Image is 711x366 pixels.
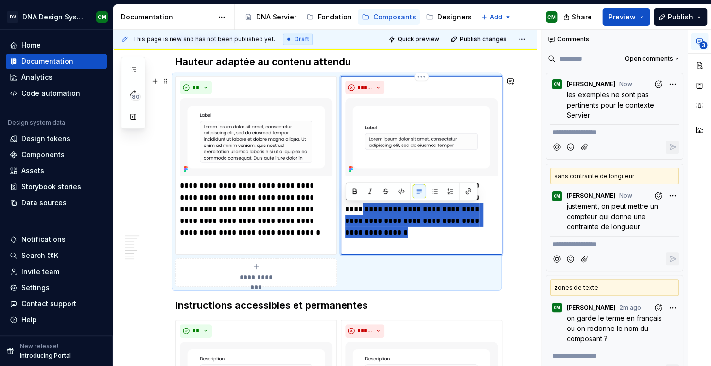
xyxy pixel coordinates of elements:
[358,9,420,25] a: Composants
[373,12,416,22] div: Composants
[345,98,498,176] img: 9b238c68-a5fa-4de8-ac1e-751232a8c20b.png
[554,192,560,200] div: CM
[666,189,679,202] button: More
[578,252,591,265] button: Attach files
[133,36,275,43] span: This page is new and has not been published yet.
[21,315,37,325] div: Help
[567,304,616,311] span: [PERSON_NAME]
[21,150,65,160] div: Components
[567,314,664,343] span: on garde le terme en français ou on redonne le nom du composant ?
[6,179,107,195] a: Storybook stories
[318,12,352,22] div: Fondation
[22,12,85,22] div: DNA Design System
[21,235,66,244] div: Notifications
[21,89,80,98] div: Code automation
[567,80,616,88] span: [PERSON_NAME]
[6,280,107,295] a: Settings
[550,124,679,138] div: Composer editor
[6,131,107,146] a: Design tokens
[398,36,439,43] span: Quick preview
[578,141,591,154] button: Attach files
[21,73,52,82] div: Analytics
[121,12,213,22] div: Documentation
[550,252,563,265] button: Mention someone
[668,12,693,22] span: Publish
[564,252,577,265] button: Add emoji
[699,41,707,49] span: 3
[8,119,65,127] div: Design system data
[21,40,41,50] div: Home
[550,348,679,361] div: Composer editor
[654,8,707,26] button: Publish
[6,296,107,311] button: Contact support
[21,283,50,293] div: Settings
[6,37,107,53] a: Home
[621,52,683,66] button: Open comments
[550,279,679,296] div: zones de texte
[608,12,636,22] span: Preview
[20,352,71,360] p: Introducing Portal
[460,36,507,43] span: Publish changes
[21,182,81,192] div: Storybook stories
[130,93,141,101] span: 80
[542,30,687,49] div: Comments
[666,141,679,154] button: Reply
[547,13,556,21] div: CM
[385,33,444,46] button: Quick preview
[21,56,73,66] div: Documentation
[256,12,296,22] div: DNA Servier
[550,168,679,184] div: sans contrainte de longueur
[652,301,665,314] button: Add reaction
[98,13,106,21] div: CM
[652,77,665,91] button: Add reaction
[652,189,665,202] button: Add reaction
[666,77,679,91] button: More
[6,86,107,101] a: Code automation
[6,312,107,328] button: Help
[6,248,107,263] button: Search ⌘K
[6,70,107,85] a: Analytics
[7,11,18,23] div: DV
[241,9,300,25] a: DNA Servier
[6,264,107,279] a: Invite team
[550,141,563,154] button: Mention someone
[6,232,107,247] button: Notifications
[567,202,660,231] span: justement, on peut mettre un compteur qui donne une contrainte de longueur
[241,7,476,27] div: Page tree
[6,163,107,179] a: Assets
[21,251,58,260] div: Search ⌘K
[21,267,59,276] div: Invite team
[175,55,498,69] h3: Hauteur adaptée au contenu attendu
[422,9,476,25] a: Designers
[564,141,577,154] button: Add emoji
[20,342,58,350] p: New release!
[21,198,67,208] div: Data sources
[666,252,679,265] button: Reply
[478,10,514,24] button: Add
[554,304,560,311] div: CM
[6,54,107,69] a: Documentation
[550,236,679,250] div: Composer editor
[2,6,111,27] button: DVDNA Design SystemCM
[602,8,650,26] button: Preview
[21,166,44,176] div: Assets
[448,33,511,46] button: Publish changes
[21,299,76,309] div: Contact support
[567,91,656,119] span: les exemples ne sont pas pertinents pour le contexte Servier
[295,36,309,43] span: Draft
[180,98,332,176] img: 6565aa2e-784b-47a8-9ec0-4a38fcbe9730.png
[302,9,356,25] a: Fondation
[554,80,560,88] div: CM
[666,301,679,314] button: More
[6,195,107,211] a: Data sources
[21,134,70,144] div: Design tokens
[572,12,592,22] span: Share
[437,12,472,22] div: Designers
[175,298,498,312] h3: Instructions accessibles et permanentes
[490,13,502,21] span: Add
[625,55,673,63] span: Open comments
[567,192,616,200] span: [PERSON_NAME]
[6,147,107,163] a: Components
[558,8,598,26] button: Share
